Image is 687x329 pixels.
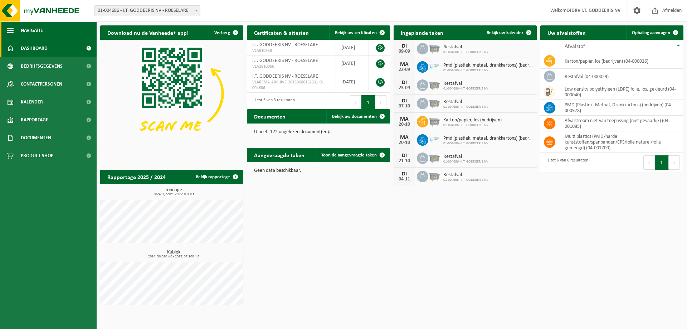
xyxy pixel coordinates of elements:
[397,49,411,54] div: 09-09
[443,172,488,178] span: Restafval
[104,250,243,258] h3: Kubiek
[247,25,316,39] h2: Certificaten & attesten
[397,67,411,72] div: 22-09
[443,141,533,146] span: 01-004686 - I.T. GODDEERIS NV
[443,63,533,68] span: Pmd (plastiek, metaal, drankkartons) (bedrijven)
[397,62,411,67] div: MA
[247,109,293,123] h2: Documenten
[397,98,411,104] div: DI
[21,75,62,93] span: Contactpersonen
[350,95,361,110] button: Previous
[254,130,383,135] p: U heeft 172 ongelezen document(en).
[335,30,377,35] span: Bekijk uw certificaten
[100,40,243,147] img: Download de VHEPlus App
[104,188,243,196] h3: Tonnage
[326,109,389,124] a: Bekijk uw documenten
[559,100,683,116] td: PMD (Plastiek, Metaal, Drankkartons) (bedrijven) (04-000978)
[361,95,375,110] button: 1
[21,93,43,111] span: Kalender
[254,168,383,173] p: Geen data beschikbaar.
[397,80,411,86] div: DI
[481,25,536,40] a: Bekijk uw kalender
[397,135,411,140] div: MA
[487,30,523,35] span: Bekijk uw kalender
[252,64,330,69] span: VLA1810066
[252,58,318,63] span: I.T. GODDEERIS NV - ROESELARE
[397,171,411,177] div: DI
[397,104,411,109] div: 07-10
[443,87,488,91] span: 01-004686 - I.T. GODDEERIS NV
[336,40,369,55] td: [DATE]
[443,160,488,164] span: 01-004686 - I.T. GODDEERIS NV
[443,50,488,54] span: 01-004686 - I.T. GODDEERIS NV
[100,170,173,184] h2: Rapportage 2025 / 2024
[94,5,200,16] span: 01-004686 - I.T. GODDEERIS NV - ROESELARE
[428,115,440,127] img: WB-2500-GAL-GY-01
[428,42,440,54] img: WB-2500-GAL-GY-01
[336,55,369,71] td: [DATE]
[443,154,488,160] span: Restafval
[21,57,63,75] span: Bedrijfsgegevens
[443,68,533,73] span: 01-004686 - I.T. GODDEERIS NV
[190,170,243,184] a: Bekijk rapportage
[559,116,683,131] td: afvalstroom niet van toepassing (niet gevaarlijk) (04-001085)
[655,155,669,170] button: 1
[397,86,411,91] div: 23-09
[21,39,48,57] span: Dashboard
[559,69,683,84] td: restafval (04-000029)
[544,155,588,170] div: 1 tot 6 van 6 resultaten
[397,43,411,49] div: DI
[643,155,655,170] button: Previous
[21,111,48,129] span: Rapportage
[443,117,502,123] span: Karton/papier, los (bedrijven)
[321,153,377,158] span: Toon de aangevraagde taken
[443,81,488,87] span: Restafval
[428,151,440,164] img: WB-2500-GAL-GY-01
[375,95,386,110] button: Next
[559,131,683,153] td: multi plastics (PMD/harde kunststoffen/spanbanden/EPS/folie naturel/folie gemengd) (04-001700)
[443,99,488,105] span: Restafval
[21,129,51,147] span: Documenten
[443,44,488,50] span: Restafval
[214,30,230,35] span: Verberg
[95,6,200,16] span: 01-004686 - I.T. GODDEERIS NV - ROESELARE
[565,44,585,49] span: Afvalstof
[669,155,680,170] button: Next
[428,97,440,109] img: WB-2500-GAL-GY-01
[332,114,377,119] span: Bekijk uw documenten
[397,177,411,182] div: 04-11
[336,71,369,93] td: [DATE]
[252,48,330,54] span: VLA610958
[21,21,43,39] span: Navigatie
[247,148,312,162] h2: Aangevraagde taken
[443,105,488,109] span: 01-004686 - I.T. GODDEERIS NV
[252,74,318,79] span: I.T. GODDEERIS NV - ROESELARE
[397,140,411,145] div: 20-10
[252,42,318,48] span: I.T. GODDEERIS NV - ROESELARE
[316,148,389,162] a: Toon de aangevraagde taken
[104,255,243,258] span: 2024: 56,580 m3 - 2025: 37,900 m3
[428,78,440,91] img: WB-2500-GAL-GY-01
[397,159,411,164] div: 21-10
[632,30,670,35] span: Ophaling aanvragen
[21,147,53,165] span: Product Shop
[559,84,683,100] td: low density polyethyleen (LDPE) folie, los, gekleurd (04-000040)
[559,53,683,69] td: karton/papier, los (bedrijven) (04-000026)
[428,60,440,72] img: LP-SK-00120-HPE-11
[428,170,440,182] img: WB-2500-GAL-GY-01
[250,95,295,110] div: 1 tot 3 van 3 resultaten
[397,116,411,122] div: MA
[104,193,243,196] span: 2024: 1,220 t - 2025: 0,000 t
[443,178,488,182] span: 01-004686 - I.T. GODDEERIS NV
[394,25,450,39] h2: Ingeplande taken
[540,25,593,39] h2: Uw afvalstoffen
[252,79,330,91] span: VLAREMA-ARCHIVE-20130606152631-01-004686
[443,136,533,141] span: Pmd (plastiek, metaal, drankkartons) (bedrijven)
[397,153,411,159] div: DI
[626,25,683,40] a: Ophaling aanvragen
[209,25,243,40] button: Verberg
[566,8,620,13] strong: C4DRV I.T. GODDEERIS NV
[329,25,389,40] a: Bekijk uw certificaten
[443,123,502,127] span: 01-004686 - I.T. GODDEERIS NV
[428,133,440,145] img: LP-SK-00120-HPE-11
